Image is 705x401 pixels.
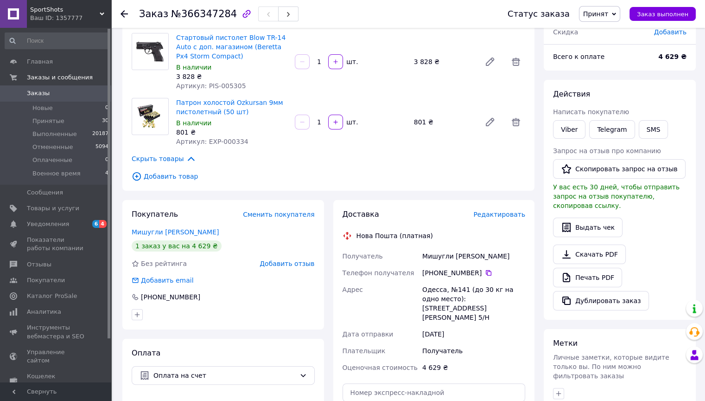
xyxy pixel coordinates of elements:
span: 4 [99,220,107,228]
span: Покупатель [132,210,178,219]
span: Сообщения [27,188,63,197]
span: В наличии [176,119,211,127]
div: шт. [344,117,359,127]
div: [PHONE_NUMBER] [140,292,201,302]
div: Ваш ID: 1357777 [30,14,111,22]
span: Принятые [32,117,64,125]
span: Скидка [553,28,578,36]
span: 5094 [95,143,108,151]
span: 30 [102,117,108,125]
span: Уведомления [27,220,69,228]
span: 0 [105,156,108,164]
span: Редактировать [473,211,525,218]
span: Покупатели [27,276,65,285]
span: Доставка [343,210,379,219]
div: Добавить email [140,276,195,285]
a: Мишугли [PERSON_NAME] [132,228,219,236]
b: 4 629 ₴ [658,53,686,60]
span: Аналитика [27,308,61,316]
a: Стартовый пистолет Blow TR-14 Auto с доп. магазином (Beretta Px4 Storm Compact) [176,34,286,60]
div: 1 заказ у вас на 4 629 ₴ [132,240,222,252]
span: Каталог ProSale [27,292,77,300]
span: Добавить отзыв [260,260,314,267]
span: Главная [27,58,53,66]
a: Редактировать [481,52,499,71]
button: Выдать чек [553,218,622,237]
span: Управление сайтом [27,348,86,365]
span: Без рейтинга [141,260,187,267]
span: 0 [105,104,108,112]
button: Скопировать запрос на отзыв [553,159,686,179]
div: [PHONE_NUMBER] [422,268,525,278]
span: Дата отправки [343,330,394,338]
span: 4 [105,169,108,178]
span: В наличии [176,64,211,71]
span: Плательщик [343,347,386,355]
div: шт. [344,57,359,66]
span: Новые [32,104,53,112]
div: Одесса, №141 (до 30 кг на одно место): [STREET_ADDRESS][PERSON_NAME] 5/Н [420,281,527,326]
span: Адрес [343,286,363,293]
span: Инструменты вебмастера и SEO [27,323,86,340]
span: Добавить товар [132,171,525,181]
span: Телефон получателя [343,269,414,277]
a: Viber [553,120,585,139]
span: Заказы и сообщения [27,73,93,82]
span: Действия [553,90,590,98]
div: Вернуться назад [121,9,128,19]
span: Удалить [507,113,525,131]
span: Написать покупателю [553,108,629,116]
div: Мишугли [PERSON_NAME] [420,248,527,265]
span: SportShots [30,6,100,14]
a: Скачать PDF [553,245,626,264]
div: [DATE] [420,326,527,343]
a: Telegram [589,120,635,139]
span: Заказы [27,89,50,97]
span: Выполненные [32,130,77,138]
span: У вас есть 30 дней, чтобы отправить запрос на отзыв покупателю, скопировав ссылку. [553,183,680,209]
input: Поиск [5,32,109,49]
span: Артикул: PIS-005305 [176,82,246,90]
div: 3 828 ₴ [410,55,477,68]
span: Получатель [343,252,383,260]
span: Оценочная стоимость [343,364,418,371]
div: 801 ₴ [176,128,287,137]
span: 20187 [92,130,108,138]
span: Кошелек компании [27,372,86,389]
span: Товары и услуги [27,204,79,213]
span: Отмененные [32,143,73,151]
span: Всего к оплате [553,53,604,60]
span: Сменить покупателя [243,211,314,218]
span: Оплаченные [32,156,72,164]
a: Печать PDF [553,268,622,287]
button: SMS [639,120,668,139]
span: Добавить [654,28,686,36]
a: Патрон холостой Ozkursan 9мм пистолетный (50 шт) [176,99,283,116]
button: Дублировать заказ [553,291,649,310]
span: Заказ выполнен [637,11,688,18]
span: Оплата [132,349,160,357]
span: Удалить [507,52,525,71]
a: Редактировать [481,113,499,131]
span: Оплата на счет [153,370,296,381]
div: 4 629 ₴ [420,359,527,376]
span: 6 [92,220,100,228]
span: Заказ [139,8,168,19]
div: Статус заказа [508,9,570,19]
span: Принят [583,10,608,18]
span: №366347284 [171,8,237,19]
button: Заказ выполнен [629,7,696,21]
div: 3 828 ₴ [176,72,287,81]
span: Запрос на отзыв про компанию [553,147,661,155]
img: Стартовый пистолет Blow TR-14 Auto с доп. магазином (Beretta Px4 Storm Compact) [132,33,168,70]
span: Метки [553,339,578,348]
div: 801 ₴ [410,116,477,129]
span: Личные заметки, которые видите только вы. По ним можно фильтровать заказы [553,354,669,380]
span: Показатели работы компании [27,236,86,252]
div: Добавить email [131,276,195,285]
span: Отзывы [27,260,51,269]
div: Нова Пошта (платная) [354,231,435,240]
div: Получатель [420,343,527,359]
span: Скрыть товары [132,154,196,164]
span: Военное время [32,169,81,178]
